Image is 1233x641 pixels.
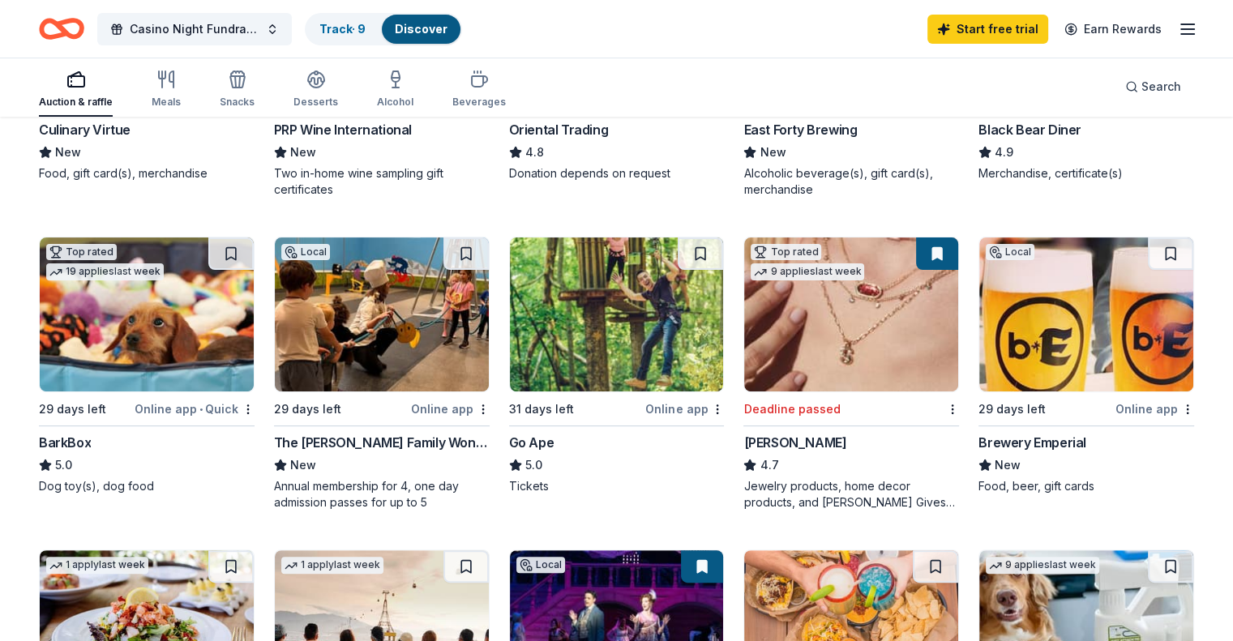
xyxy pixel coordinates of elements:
div: The [PERSON_NAME] Family Wonderscope [274,433,490,452]
div: Annual membership for 4, one day admission passes for up to 5 [274,478,490,511]
div: Oriental Trading [509,120,609,139]
div: Deadline passed [743,400,840,419]
a: Image for BarkBoxTop rated19 applieslast week29 days leftOnline app•QuickBarkBox5.0Dog toy(s), do... [39,237,255,494]
img: Image for Go Ape [510,237,724,391]
div: Alcohol [377,96,413,109]
div: Online app [411,399,490,419]
div: Local [281,244,330,260]
div: Two in-home wine sampling gift certificates [274,165,490,198]
div: [PERSON_NAME] [743,433,846,452]
div: Go Ape [509,433,554,452]
a: Image for The Regnier Family WonderscopeLocal29 days leftOnline appThe [PERSON_NAME] Family Wonde... [274,237,490,511]
button: Beverages [452,63,506,117]
div: Black Bear Diner [978,120,1081,139]
div: 31 days left [509,400,574,419]
div: Auction & raffle [39,96,113,109]
button: Casino Night Fundraiser [97,13,292,45]
div: Tickets [509,478,725,494]
img: Image for Brewery Emperial [979,237,1193,391]
img: Image for BarkBox [40,237,254,391]
div: Culinary Virtue [39,120,131,139]
div: 9 applies last week [751,263,864,280]
button: Auction & raffle [39,63,113,117]
div: 19 applies last week [46,263,164,280]
span: New [760,143,786,162]
div: Online app [645,399,724,419]
a: Image for Kendra ScottTop rated9 applieslast weekDeadline passed[PERSON_NAME]4.7Jewelry products,... [743,237,959,511]
button: Desserts [293,63,338,117]
div: Snacks [220,96,255,109]
span: New [995,455,1021,475]
div: 29 days left [978,400,1046,419]
span: 4.8 [525,143,544,162]
div: Brewery Emperial [978,433,1086,452]
a: Image for Go Ape31 days leftOnline appGo Ape5.0Tickets [509,237,725,494]
div: Top rated [46,244,117,260]
span: Casino Night Fundraiser [130,19,259,39]
div: Alcoholic beverage(s), gift card(s), merchandise [743,165,959,198]
div: Desserts [293,96,338,109]
a: Start free trial [927,15,1048,44]
img: Image for Kendra Scott [744,237,958,391]
a: Discover [395,22,447,36]
span: 5.0 [55,455,72,475]
div: Local [516,557,565,573]
button: Track· 9Discover [305,13,462,45]
div: 1 apply last week [281,557,383,574]
a: Home [39,10,84,48]
div: East Forty Brewing [743,120,857,139]
span: Search [1141,77,1181,96]
div: Donation depends on request [509,165,725,182]
span: New [55,143,81,162]
span: 5.0 [525,455,542,475]
div: Jewelry products, home decor products, and [PERSON_NAME] Gives Back event in-store or online (or ... [743,478,959,511]
div: 9 applies last week [986,557,1099,574]
div: Top rated [751,244,821,260]
div: Online app Quick [135,399,255,419]
div: Local [986,244,1034,260]
span: 4.9 [995,143,1013,162]
button: Meals [152,63,181,117]
span: New [290,455,316,475]
div: Online app [1115,399,1194,419]
button: Snacks [220,63,255,117]
div: 1 apply last week [46,557,148,574]
span: New [290,143,316,162]
div: Dog toy(s), dog food [39,478,255,494]
span: • [199,403,203,416]
div: Food, gift card(s), merchandise [39,165,255,182]
a: Earn Rewards [1055,15,1171,44]
img: Image for The Regnier Family Wonderscope [275,237,489,391]
button: Alcohol [377,63,413,117]
div: PRP Wine International [274,120,412,139]
button: Search [1112,71,1194,103]
div: Meals [152,96,181,109]
div: BarkBox [39,433,91,452]
span: 4.7 [760,455,778,475]
div: 29 days left [39,400,106,419]
a: Track· 9 [319,22,366,36]
div: Food, beer, gift cards [978,478,1194,494]
div: Beverages [452,96,506,109]
a: Image for Brewery EmperialLocal29 days leftOnline appBrewery EmperialNewFood, beer, gift cards [978,237,1194,494]
div: 29 days left [274,400,341,419]
div: Merchandise, certificate(s) [978,165,1194,182]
